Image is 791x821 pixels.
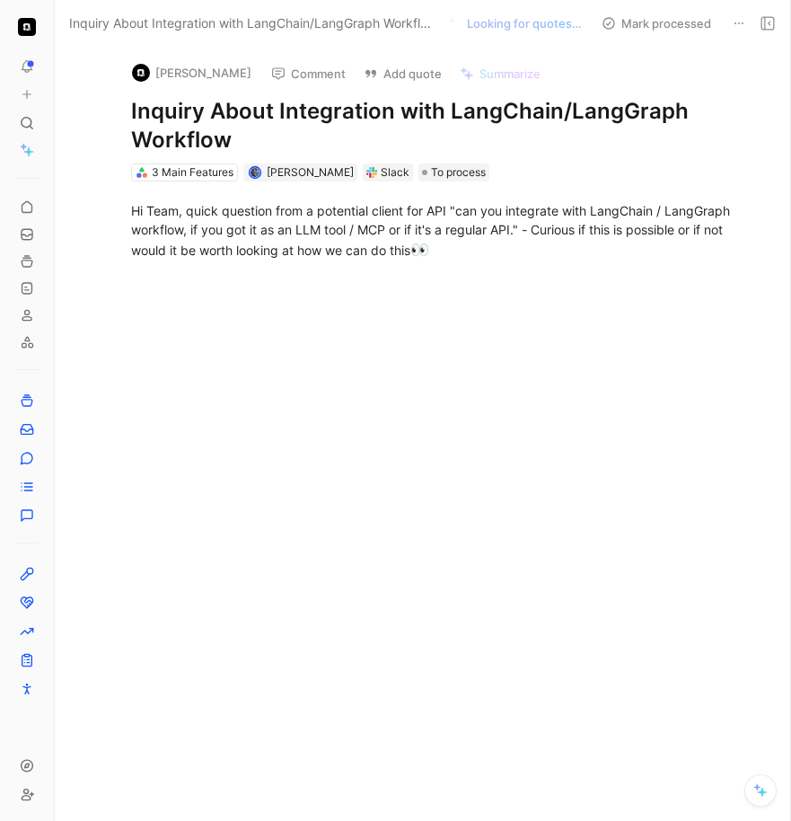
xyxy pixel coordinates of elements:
[593,11,719,36] button: Mark processed
[418,163,489,181] div: To process
[14,14,40,40] button: Quartr
[250,168,259,178] img: avatar
[131,201,752,262] div: Hi Team, quick question from a potential client for API "can you integrate with LangChain / LangG...
[124,59,259,86] button: logo[PERSON_NAME]
[381,163,409,181] div: Slack
[441,11,590,36] button: Looking for quotes…
[152,163,233,181] div: 3 Main Features
[18,18,36,36] img: Quartr
[356,61,450,86] button: Add quote
[267,165,354,179] span: [PERSON_NAME]
[263,61,354,86] button: Comment
[131,97,752,154] h1: Inquiry About Integration with LangChain/LangGraph Workflow
[69,13,434,34] span: Inquiry About Integration with LangChain/LangGraph Workflow
[452,61,549,86] button: Summarize
[132,64,150,82] img: logo
[431,163,486,181] span: To process
[410,241,429,259] span: 👀
[479,66,541,82] span: Summarize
